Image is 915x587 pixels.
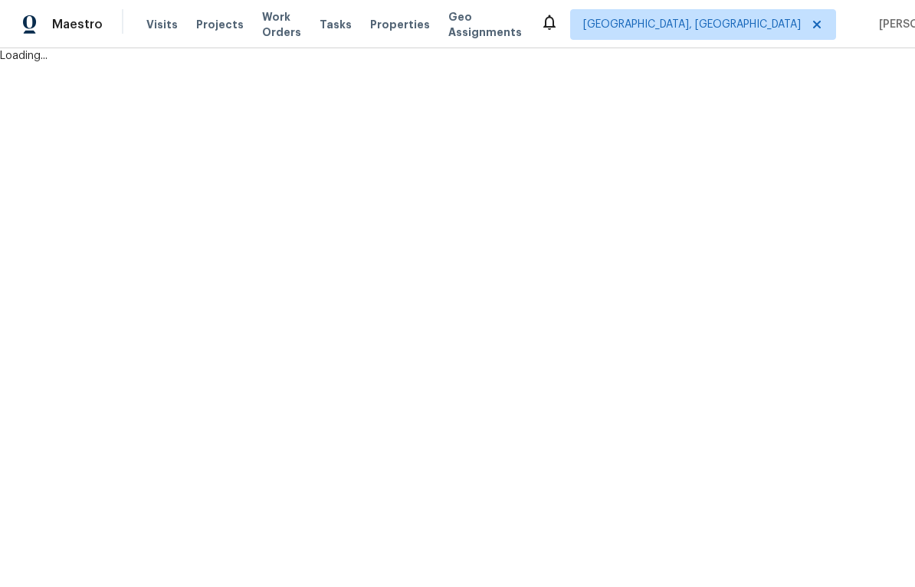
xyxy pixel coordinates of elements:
span: Geo Assignments [448,9,522,40]
span: Visits [146,17,178,32]
span: Work Orders [262,9,301,40]
span: Projects [196,17,244,32]
span: Maestro [52,17,103,32]
span: [GEOGRAPHIC_DATA], [GEOGRAPHIC_DATA] [583,17,801,32]
span: Tasks [320,19,352,30]
span: Properties [370,17,430,32]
